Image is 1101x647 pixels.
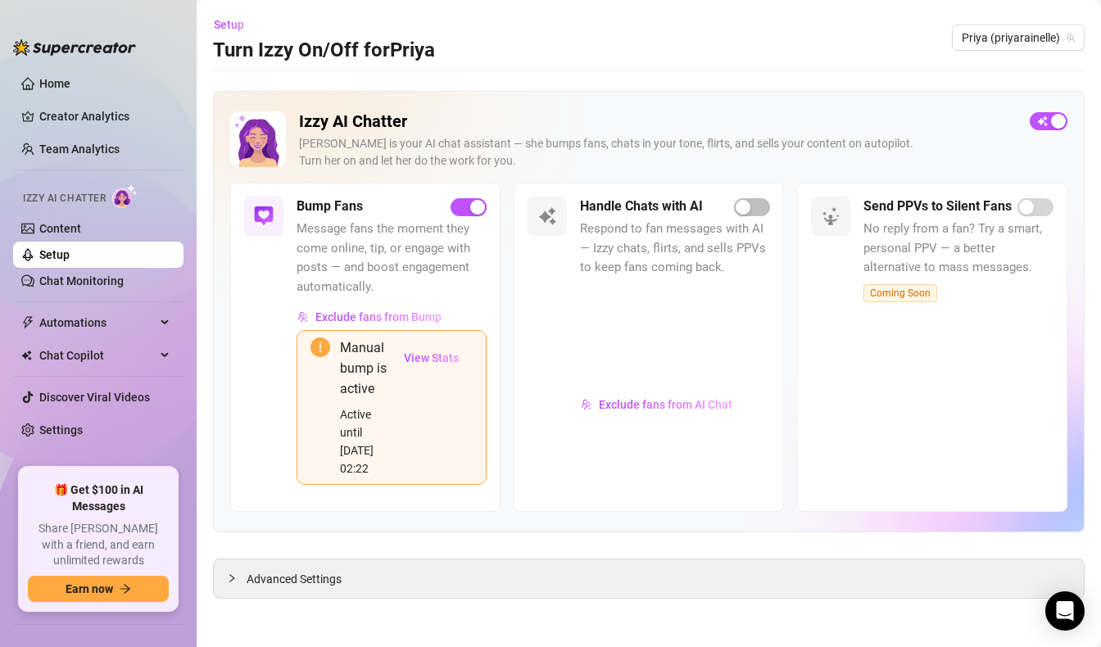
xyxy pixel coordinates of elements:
h5: Send PPVs to Silent Fans [863,197,1012,216]
a: Settings [39,423,83,437]
span: Priya (priyarainelle) [962,25,1075,50]
img: svg%3e [254,206,274,226]
button: View Stats [390,337,473,378]
a: Discover Viral Videos [39,391,150,404]
span: thunderbolt [21,316,34,329]
span: Advanced Settings [247,570,342,588]
button: Setup [213,11,257,38]
a: Setup [39,248,70,261]
a: Home [39,77,70,90]
span: View Stats [404,351,459,364]
span: Earn now [66,582,113,595]
span: 🎁 Get $100 in AI Messages [28,482,169,514]
span: collapsed [227,573,237,583]
span: No reply from a fan? Try a smart, personal PPV — a better alternative to mass messages. [863,219,1053,278]
a: Chat Monitoring [39,274,124,287]
button: Earn nowarrow-right [28,576,169,602]
span: Exclude fans from AI Chat [599,398,732,411]
div: Active until [DATE] 02:22 [340,405,390,477]
span: Respond to fan messages with AI — Izzy chats, flirts, and sells PPVs to keep fans coming back. [580,219,770,278]
span: Setup [214,18,244,31]
span: exclamation-circle [310,337,330,357]
h5: Handle Chats with AI [580,197,703,216]
h3: Turn Izzy On/Off for Priya [213,38,435,64]
span: Message fans the moment they come online, tip, or engage with posts — and boost engagement automa... [297,219,487,296]
img: svg%3e [821,206,840,226]
span: Exclude fans from Bump [315,310,442,323]
span: Automations [39,310,156,336]
a: Content [39,222,81,235]
img: Izzy AI Chatter [230,111,286,167]
img: logo-BBDzfeDw.svg [13,39,136,56]
span: team [1066,33,1076,43]
div: [PERSON_NAME] is your AI chat assistant — she bumps fans, chats in your tone, flirts, and sells y... [299,135,1017,170]
div: Manual bump is active [340,337,390,399]
img: AI Chatter [112,184,138,208]
h5: Bump Fans [297,197,363,216]
img: Chat Copilot [21,350,32,361]
span: arrow-right [120,583,131,595]
span: Chat Copilot [39,342,156,369]
a: Creator Analytics [39,103,170,129]
a: Team Analytics [39,143,120,156]
span: Izzy AI Chatter [23,191,106,206]
button: Exclude fans from AI Chat [580,391,733,418]
img: svg%3e [537,206,557,226]
div: Open Intercom Messenger [1045,591,1085,631]
h2: Izzy AI Chatter [299,111,1017,132]
span: Coming Soon [863,284,937,302]
img: svg%3e [297,311,309,323]
div: collapsed [227,569,247,587]
button: Exclude fans from Bump [297,304,442,330]
img: svg%3e [581,399,592,410]
span: Share [PERSON_NAME] with a friend, and earn unlimited rewards [28,521,169,569]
